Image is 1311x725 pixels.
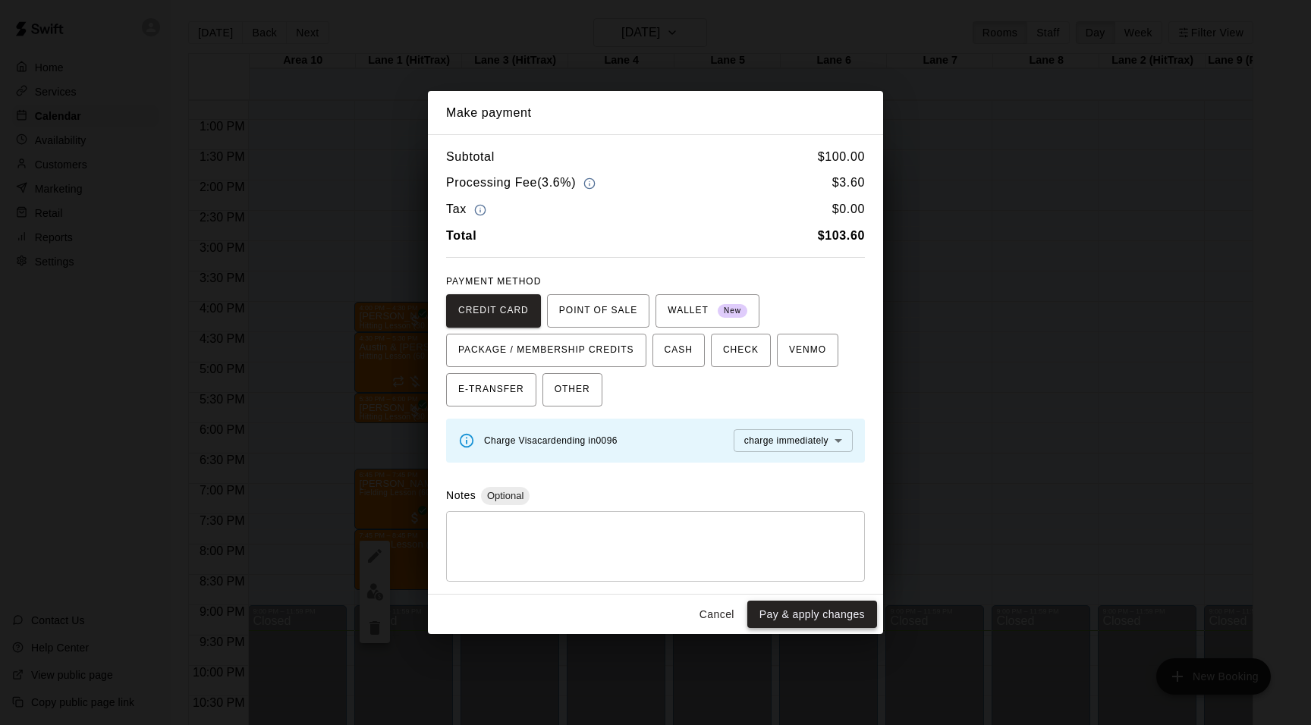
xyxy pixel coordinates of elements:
button: CREDIT CARD [446,294,541,328]
span: WALLET [668,299,747,323]
h6: $ 0.00 [832,199,865,220]
h6: Tax [446,199,490,220]
span: CASH [665,338,693,362]
button: VENMO [777,334,838,367]
button: CASH [652,334,705,367]
button: E-TRANSFER [446,373,536,406]
button: WALLET New [655,294,759,328]
h6: Subtotal [446,147,495,167]
span: charge immediately [744,435,828,446]
span: New [718,301,747,322]
span: PAYMENT METHOD [446,276,541,287]
button: PACKAGE / MEMBERSHIP CREDITS [446,334,646,367]
h2: Make payment [428,91,883,135]
span: CHECK [723,338,759,362]
button: Cancel [693,601,741,629]
h6: Processing Fee ( 3.6% ) [446,173,599,193]
span: VENMO [789,338,826,362]
span: E-TRANSFER [458,378,524,402]
b: Total [446,229,476,242]
button: OTHER [542,373,602,406]
span: Optional [481,490,530,501]
button: Pay & apply changes [747,601,877,629]
button: CHECK [711,334,771,367]
span: PACKAGE / MEMBERSHIP CREDITS [458,338,634,362]
h6: $ 3.60 [832,173,865,193]
h6: $ 100.00 [818,147,865,167]
b: $ 103.60 [818,229,865,242]
label: Notes [446,489,476,501]
span: Charge Visa card ending in 0096 [484,435,618,446]
span: POINT OF SALE [559,299,637,323]
span: OTHER [555,378,590,402]
span: CREDIT CARD [458,299,529,323]
button: POINT OF SALE [547,294,649,328]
